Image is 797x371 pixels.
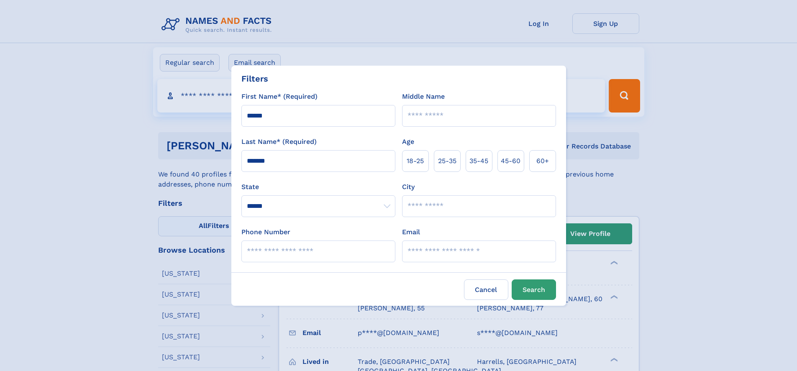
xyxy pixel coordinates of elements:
[512,279,556,300] button: Search
[469,156,488,166] span: 35‑45
[241,182,395,192] label: State
[402,227,420,237] label: Email
[438,156,456,166] span: 25‑35
[402,182,415,192] label: City
[407,156,424,166] span: 18‑25
[402,92,445,102] label: Middle Name
[241,72,268,85] div: Filters
[241,137,317,147] label: Last Name* (Required)
[241,227,290,237] label: Phone Number
[241,92,318,102] label: First Name* (Required)
[501,156,520,166] span: 45‑60
[402,137,414,147] label: Age
[536,156,549,166] span: 60+
[464,279,508,300] label: Cancel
